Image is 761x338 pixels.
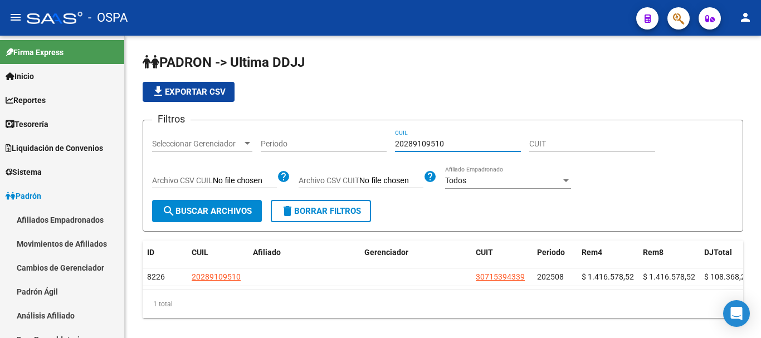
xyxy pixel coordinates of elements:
[643,271,695,283] div: $ 1.416.578,52
[152,111,191,127] h3: Filtros
[271,200,371,222] button: Borrar Filtros
[723,300,750,327] div: Open Intercom Messenger
[253,248,281,257] span: Afiliado
[638,241,700,264] datatable-header-cell: Rem8
[152,85,165,98] mat-icon: file_download
[299,176,359,185] span: Archivo CSV CUIT
[152,200,262,222] button: Buscar Archivos
[277,170,290,183] mat-icon: help
[704,271,757,283] div: $ 108.368,26
[147,248,154,257] span: ID
[9,11,22,24] mat-icon: menu
[162,204,175,218] mat-icon: search
[192,248,208,257] span: CUIL
[248,241,360,264] datatable-header-cell: Afiliado
[192,272,241,281] span: 20289109510
[360,241,471,264] datatable-header-cell: Gerenciador
[471,241,533,264] datatable-header-cell: CUIT
[6,46,64,58] span: Firma Express
[143,290,743,318] div: 1 total
[6,118,48,130] span: Tesorería
[162,206,252,216] span: Buscar Archivos
[6,94,46,106] span: Reportes
[152,87,226,97] span: Exportar CSV
[739,11,752,24] mat-icon: person
[700,241,761,264] datatable-header-cell: DJTotal
[152,176,213,185] span: Archivo CSV CUIL
[537,272,564,281] span: 202508
[152,139,242,149] span: Seleccionar Gerenciador
[359,176,423,186] input: Archivo CSV CUIT
[6,166,42,178] span: Sistema
[143,55,305,70] span: PADRON -> Ultima DDJJ
[445,176,466,185] span: Todos
[187,241,248,264] datatable-header-cell: CUIL
[6,70,34,82] span: Inicio
[6,190,41,202] span: Padrón
[476,272,525,281] span: 30715394339
[476,248,493,257] span: CUIT
[643,248,664,257] span: Rem8
[143,82,235,102] button: Exportar CSV
[704,248,732,257] span: DJTotal
[281,206,361,216] span: Borrar Filtros
[6,142,103,154] span: Liquidación de Convenios
[582,271,634,283] div: $ 1.416.578,52
[213,176,277,186] input: Archivo CSV CUIL
[281,204,294,218] mat-icon: delete
[423,170,437,183] mat-icon: help
[364,248,408,257] span: Gerenciador
[582,248,602,257] span: Rem4
[537,248,565,257] span: Periodo
[577,241,638,264] datatable-header-cell: Rem4
[88,6,128,30] span: - OSPA
[143,241,187,264] datatable-header-cell: ID
[533,241,577,264] datatable-header-cell: Periodo
[147,272,165,281] span: 8226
